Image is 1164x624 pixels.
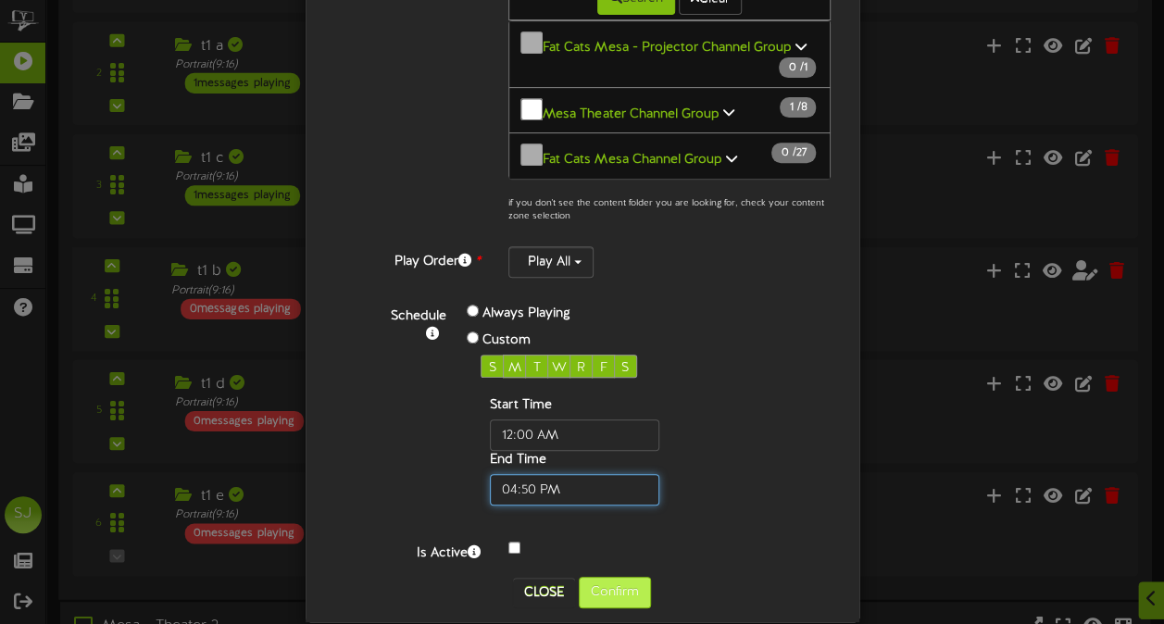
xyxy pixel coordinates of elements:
label: Always Playing [482,305,570,323]
b: Schedule [391,309,446,323]
span: / 8 [780,97,816,118]
span: S [489,361,496,375]
span: R [577,361,585,375]
b: Fat Cats Mesa Channel Group [543,153,721,167]
span: 0 [788,61,799,74]
span: / 1 [779,57,816,78]
span: M [508,361,521,375]
button: Mesa Theater Channel Group 1 /8 [508,87,832,134]
span: 1 [789,101,796,114]
button: Fat Cats Mesa - Projector Channel Group 0 /1 [508,20,832,88]
label: Custom [482,331,531,350]
label: Start Time [490,396,552,415]
span: F [600,361,607,375]
button: Close [513,578,575,607]
span: T [533,361,541,375]
span: 0 [781,146,792,159]
span: S [621,361,629,375]
span: / 27 [771,143,816,163]
b: Mesa Theater Channel Group [543,106,719,120]
span: W [552,361,567,375]
b: Fat Cats Mesa - Projector Channel Group [543,41,791,55]
label: Is Active [319,538,494,563]
button: Play All [508,246,594,278]
label: End Time [490,451,546,469]
button: Confirm [579,577,651,608]
button: Fat Cats Mesa Channel Group 0 /27 [508,132,832,180]
label: Play Order [319,246,494,271]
